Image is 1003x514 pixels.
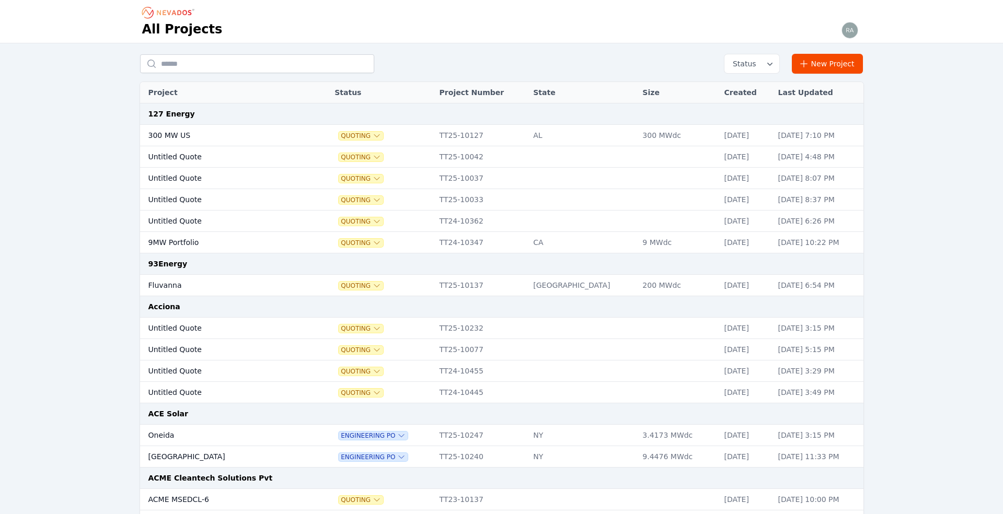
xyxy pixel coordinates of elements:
[434,146,528,168] td: TT25-10042
[339,496,383,504] button: Quoting
[773,382,863,403] td: [DATE] 3:49 PM
[140,168,863,189] tr: Untitled QuoteQuotingTT25-10037[DATE][DATE] 8:07 PM
[140,275,304,296] td: Fluvanna
[339,174,383,183] button: Quoting
[140,489,863,510] tr: ACME MSEDCL-6QuotingTT23-10137[DATE][DATE] 10:00 PM
[339,346,383,354] button: Quoting
[719,125,773,146] td: [DATE]
[339,239,383,247] button: Quoting
[719,425,773,446] td: [DATE]
[773,232,863,253] td: [DATE] 10:22 PM
[434,211,528,232] td: TT24-10362
[773,425,863,446] td: [DATE] 3:15 PM
[140,446,304,468] td: [GEOGRAPHIC_DATA]
[773,339,863,360] td: [DATE] 5:15 PM
[339,324,383,333] button: Quoting
[140,189,863,211] tr: Untitled QuoteQuotingTT25-10033[DATE][DATE] 8:37 PM
[528,275,637,296] td: [GEOGRAPHIC_DATA]
[719,146,773,168] td: [DATE]
[140,339,863,360] tr: Untitled QuoteQuotingTT25-10077[DATE][DATE] 5:15 PM
[140,318,304,339] td: Untitled Quote
[434,318,528,339] td: TT25-10232
[773,168,863,189] td: [DATE] 8:07 PM
[142,21,223,38] h1: All Projects
[719,339,773,360] td: [DATE]
[339,431,408,440] button: Engineering PO
[339,132,383,140] button: Quoting
[140,125,863,146] tr: 300 MW USQuotingTT25-10127AL300 MWdc[DATE][DATE] 7:10 PM
[140,103,863,125] td: 127 Energy
[434,489,528,510] td: TT23-10137
[528,425,637,446] td: NY
[140,232,304,253] td: 9MW Portfolio
[719,211,773,232] td: [DATE]
[773,125,863,146] td: [DATE] 7:10 PM
[339,367,383,376] span: Quoting
[719,232,773,253] td: [DATE]
[841,22,858,39] img: raymond.aber@nevados.solar
[773,489,863,510] td: [DATE] 10:00 PM
[637,232,719,253] td: 9 MWdc
[434,232,528,253] td: TT24-10347
[140,403,863,425] td: ACE Solar
[719,275,773,296] td: [DATE]
[528,446,637,468] td: NY
[140,360,304,382] td: Untitled Quote
[719,318,773,339] td: [DATE]
[729,59,756,69] span: Status
[637,82,719,103] th: Size
[140,425,304,446] td: Oneida
[434,82,528,103] th: Project Number
[719,446,773,468] td: [DATE]
[339,196,383,204] button: Quoting
[140,146,863,168] tr: Untitled QuoteQuotingTT25-10042[DATE][DATE] 4:48 PM
[528,125,637,146] td: AL
[719,168,773,189] td: [DATE]
[140,211,304,232] td: Untitled Quote
[773,189,863,211] td: [DATE] 8:37 PM
[339,282,383,290] button: Quoting
[773,360,863,382] td: [DATE] 3:29 PM
[140,189,304,211] td: Untitled Quote
[434,425,528,446] td: TT25-10247
[719,189,773,211] td: [DATE]
[339,153,383,161] button: Quoting
[339,453,408,461] button: Engineering PO
[724,54,779,73] button: Status
[142,4,198,21] nav: Breadcrumb
[140,339,304,360] td: Untitled Quote
[140,232,863,253] tr: 9MW PortfolioQuotingTT24-10347CA9 MWdc[DATE][DATE] 10:22 PM
[434,189,528,211] td: TT25-10033
[140,296,863,318] td: Acciona
[140,211,863,232] tr: Untitled QuoteQuotingTT24-10362[DATE][DATE] 6:26 PM
[434,339,528,360] td: TT25-10077
[140,382,863,403] tr: Untitled QuoteQuotingTT24-10445[DATE][DATE] 3:49 PM
[434,275,528,296] td: TT25-10137
[637,446,719,468] td: 9.4476 MWdc
[773,446,863,468] td: [DATE] 11:33 PM
[140,125,304,146] td: 300 MW US
[528,82,637,103] th: State
[719,360,773,382] td: [DATE]
[773,146,863,168] td: [DATE] 4:48 PM
[637,425,719,446] td: 3.4173 MWdc
[528,232,637,253] td: CA
[140,318,863,339] tr: Untitled QuoteQuotingTT25-10232[DATE][DATE] 3:15 PM
[773,318,863,339] td: [DATE] 3:15 PM
[773,211,863,232] td: [DATE] 6:26 PM
[140,82,304,103] th: Project
[434,446,528,468] td: TT25-10240
[329,82,434,103] th: Status
[719,382,773,403] td: [DATE]
[140,275,863,296] tr: FluvannaQuotingTT25-10137[GEOGRAPHIC_DATA]200 MWdc[DATE][DATE] 6:54 PM
[637,125,719,146] td: 300 MWdc
[773,82,863,103] th: Last Updated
